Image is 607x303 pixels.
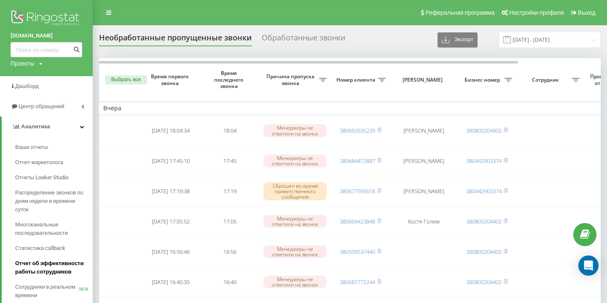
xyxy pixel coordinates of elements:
[340,187,375,195] a: 380677593618
[340,127,375,134] a: 380662635226
[15,158,63,167] span: Отчет маркетолога
[11,59,34,68] div: Проекты
[19,103,64,109] span: Центр обращений
[578,255,599,276] div: Open Intercom Messenger
[200,268,259,296] td: 16:40
[438,32,478,48] button: Экспорт
[105,75,147,85] button: Выбрать все
[466,187,502,195] a: 380442903374
[521,77,572,83] span: Сотрудник
[263,154,327,167] div: Менеджеры не ответили на звонок
[335,77,378,83] span: Номер клиента
[390,147,457,175] td: [PERSON_NAME]
[15,185,93,217] a: Распределение звонков по дням недели и времени суток
[200,207,259,236] td: 17:05
[425,9,494,16] span: Реферальная программа
[263,182,327,201] div: Сброшен во время приветственного сообщения
[397,77,450,83] span: [PERSON_NAME]
[263,215,327,228] div: Менеджеры не ответили на звонок
[15,221,89,237] span: Многоканальные последовательности
[2,117,93,137] a: Аналитика
[466,278,502,286] a: 380800204402
[578,9,596,16] span: Выход
[11,32,82,40] a: [DOMAIN_NAME]
[263,276,327,288] div: Менеджеры не ответили на звонок
[15,189,89,214] span: Распределение звонков по дням недели и времени суток
[15,140,93,155] a: Ваши отчеты
[141,147,200,175] td: [DATE] 17:45:10
[15,244,65,252] span: Статистика callback
[390,117,457,145] td: [PERSON_NAME]
[340,248,375,255] a: 380509537440
[15,283,79,300] span: Сотрудники в реальном времени
[340,278,375,286] a: 380687772244
[148,73,193,86] span: Время первого звонка
[200,117,259,145] td: 18:04
[466,248,502,255] a: 380800204402
[11,8,82,29] img: Ringostat logo
[15,170,93,185] a: Отчеты Looker Studio
[15,279,93,303] a: Сотрудники в реальном времениNEW
[340,218,375,225] a: 380669423848
[141,117,200,145] td: [DATE] 18:04:34
[15,241,93,256] a: Статистика callback
[141,237,200,266] td: [DATE] 16:56:46
[340,157,375,165] a: 380684472887
[15,259,89,276] span: Отчет об эффективности работы сотрудников
[15,155,93,170] a: Отчет маркетолога
[509,9,564,16] span: Настройки профиля
[263,245,327,258] div: Менеджеры не ответили на звонок
[15,173,68,182] span: Отчеты Looker Studio
[200,237,259,266] td: 16:56
[466,157,502,165] a: 380442903374
[15,143,48,151] span: Ваши отчеты
[466,218,502,225] a: 380800204402
[21,123,50,130] span: Аналитика
[466,127,502,134] a: 380800204402
[141,207,200,236] td: [DATE] 17:05:52
[200,177,259,205] td: 17:19
[141,268,200,296] td: [DATE] 16:40:35
[263,73,319,86] span: Причина пропуска звонка
[263,124,327,137] div: Менеджеры не ответили на звонок
[15,217,93,241] a: Многоканальные последовательности
[390,177,457,205] td: [PERSON_NAME]
[15,83,39,89] span: Дашборд
[11,42,82,57] input: Поиск по номеру
[390,207,457,236] td: Костя Голем
[99,33,252,46] div: Необработанные пропущенные звонки
[200,147,259,175] td: 17:45
[141,177,200,205] td: [DATE] 17:19:38
[462,77,505,83] span: Бизнес номер
[15,256,93,279] a: Отчет об эффективности работы сотрудников
[262,33,345,46] div: Обработанные звонки
[207,70,252,90] span: Время последнего звонка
